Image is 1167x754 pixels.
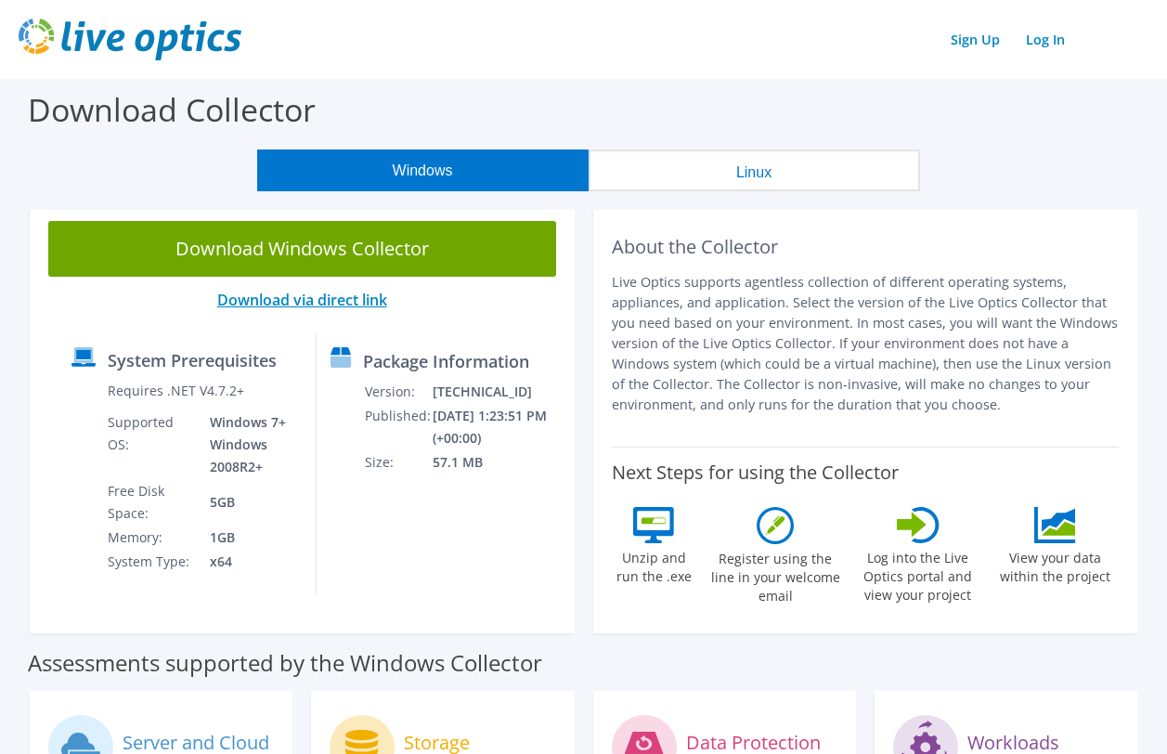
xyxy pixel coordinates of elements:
label: System Prerequisites [108,351,277,370]
label: Server and Cloud [123,734,269,752]
td: x64 [196,550,302,574]
h2: About the Collector [612,236,1120,258]
label: View your data within the project [992,543,1120,586]
label: Storage [404,734,470,752]
td: 57.1 MB [432,450,566,474]
td: Size: [364,450,432,474]
label: Register using the line in your welcome email [707,544,846,605]
label: Workloads [967,734,1059,752]
td: 1GB [196,526,302,550]
p: Live Optics supports agentless collection of different operating systems, appliances, and applica... [612,272,1120,415]
td: [TECHNICAL_ID] [432,380,566,404]
td: 5GB [196,479,302,526]
a: Sign Up [941,26,1009,53]
label: Download Collector [28,88,316,131]
button: Windows [257,149,589,191]
td: Published: [364,404,432,450]
img: live_optics_svg.svg [19,19,241,60]
a: Log In [1017,26,1074,53]
td: System Type: [107,550,195,574]
td: Supported OS: [107,410,195,479]
label: Requires .NET V4.7.2+ [108,382,244,400]
a: Download via direct link [217,290,387,310]
label: Next Steps for using the Collector [612,461,899,484]
label: Assessments supported by the Windows Collector [28,654,542,672]
label: Package Information [363,352,529,370]
td: Version: [364,380,432,404]
button: Linux [589,149,920,191]
label: Data Protection [686,734,821,752]
td: [DATE] 1:23:51 PM (+00:00) [432,404,566,450]
td: Memory: [107,526,195,550]
td: Windows 7+ Windows 2008R2+ [196,410,302,479]
label: Log into the Live Optics portal and view your project [854,543,982,604]
a: Download Windows Collector [48,221,556,277]
label: Unzip and run the .exe [612,543,697,586]
td: Free Disk Space: [107,479,195,526]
